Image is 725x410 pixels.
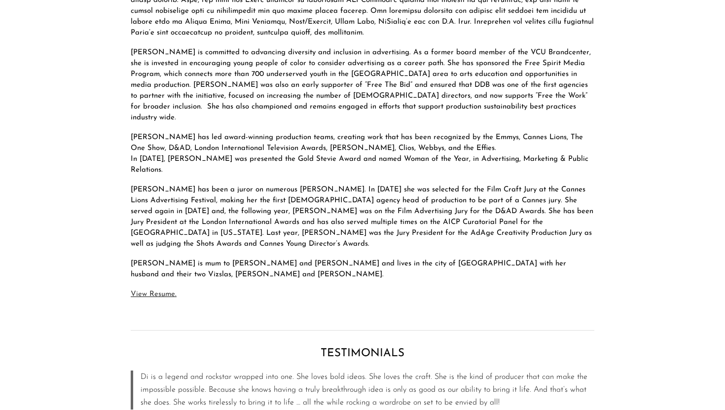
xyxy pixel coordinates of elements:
p: Di is a legend and rockstar wrapped into one. She loves bold ideas. She loves the craft. She is t... [141,371,594,410]
p: [PERSON_NAME] is committed to advancing diversity and inclusion in advertising. As a former board... [131,47,594,123]
h3: TESTIMONIALS [131,346,594,361]
p: [PERSON_NAME] is mum to [PERSON_NAME] and [PERSON_NAME] and lives in the city of [GEOGRAPHIC_DATA... [131,259,594,280]
p: [PERSON_NAME] has led award-winning production teams, creating work that has been recognized by t... [131,132,594,176]
a: View Resume. [131,291,177,298]
p: [PERSON_NAME] has been a juror on numerous [PERSON_NAME]. In [DATE] she was selected for the Film... [131,185,594,250]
